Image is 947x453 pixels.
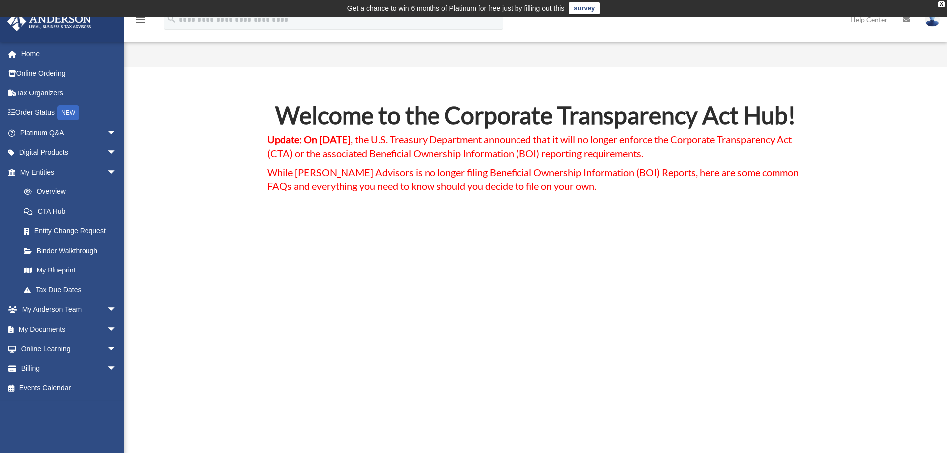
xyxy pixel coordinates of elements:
[925,12,940,27] img: User Pic
[267,133,792,159] span: , the U.S. Treasury Department announced that it will no longer enforce the Corporate Transparenc...
[14,261,132,280] a: My Blueprint
[7,359,132,378] a: Billingarrow_drop_down
[347,2,565,14] div: Get a chance to win 6 months of Platinum for free just by filling out this
[14,221,132,241] a: Entity Change Request
[7,143,132,163] a: Digital Productsarrow_drop_down
[14,201,127,221] a: CTA Hub
[57,105,79,120] div: NEW
[267,166,799,192] span: While [PERSON_NAME] Advisors is no longer filing Beneficial Ownership Information (BOI) Reports, ...
[107,300,127,320] span: arrow_drop_down
[4,12,94,31] img: Anderson Advisors Platinum Portal
[134,14,146,26] i: menu
[7,319,132,339] a: My Documentsarrow_drop_down
[107,143,127,163] span: arrow_drop_down
[7,378,132,398] a: Events Calendar
[267,103,804,132] h2: Welcome to the Corporate Transparency Act Hub!
[7,162,132,182] a: My Entitiesarrow_drop_down
[7,103,132,123] a: Order StatusNEW
[14,280,132,300] a: Tax Due Dates
[7,123,132,143] a: Platinum Q&Aarrow_drop_down
[267,133,351,145] strong: Update: On [DATE]
[107,123,127,143] span: arrow_drop_down
[14,182,132,202] a: Overview
[14,241,132,261] a: Binder Walkthrough
[938,1,945,7] div: close
[107,319,127,340] span: arrow_drop_down
[107,339,127,360] span: arrow_drop_down
[7,83,132,103] a: Tax Organizers
[134,17,146,26] a: menu
[107,359,127,379] span: arrow_drop_down
[569,2,600,14] a: survey
[7,44,132,64] a: Home
[166,13,177,24] i: search
[7,339,132,359] a: Online Learningarrow_drop_down
[107,162,127,182] span: arrow_drop_down
[7,64,132,84] a: Online Ordering
[7,300,132,320] a: My Anderson Teamarrow_drop_down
